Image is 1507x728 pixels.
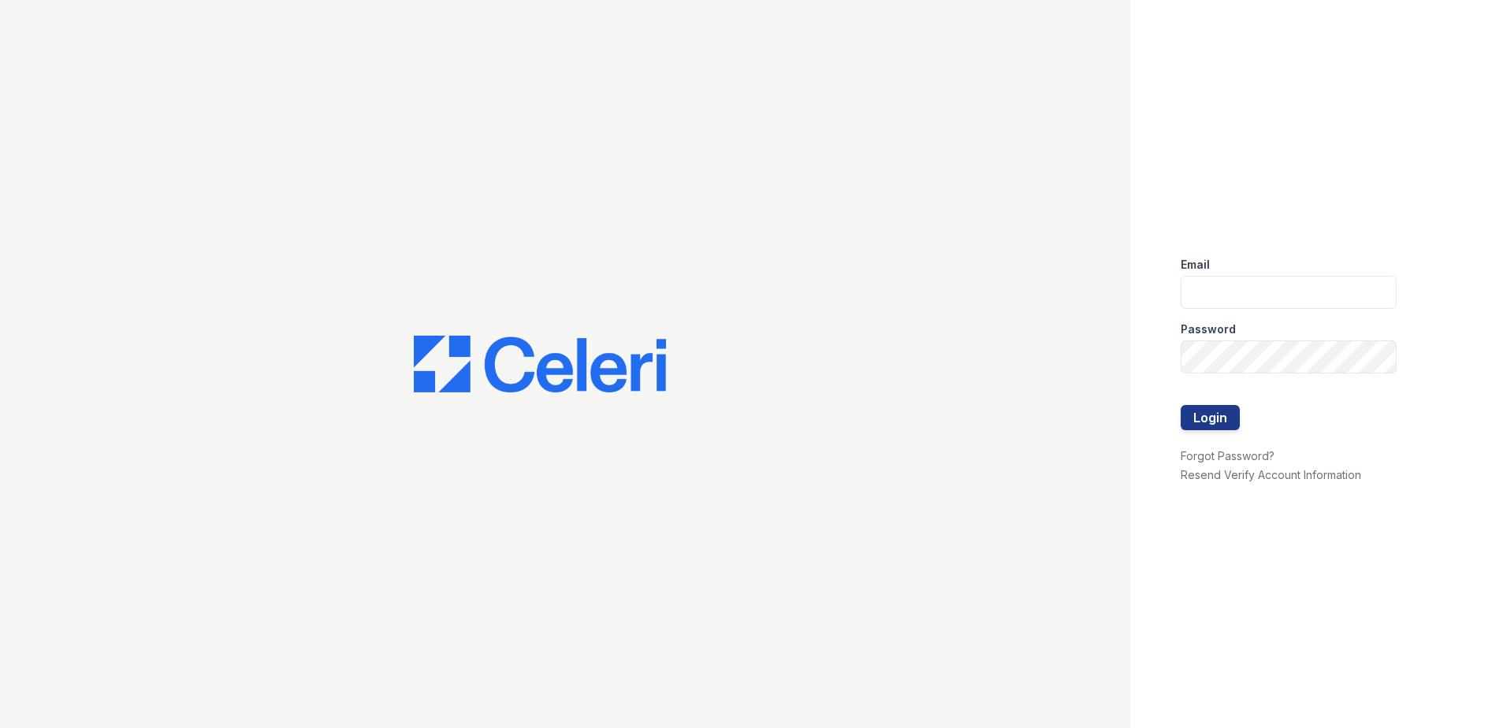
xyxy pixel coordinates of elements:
[1181,405,1240,430] button: Login
[1181,449,1274,462] a: Forgot Password?
[414,336,666,392] img: CE_Logo_Blue-a8612792a0a2168367f1c8372b55b34899dd931a85d93a1a3d3e32e68fde9ad4.png
[1181,321,1236,337] label: Password
[1181,468,1361,481] a: Resend Verify Account Information
[1181,257,1210,273] label: Email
